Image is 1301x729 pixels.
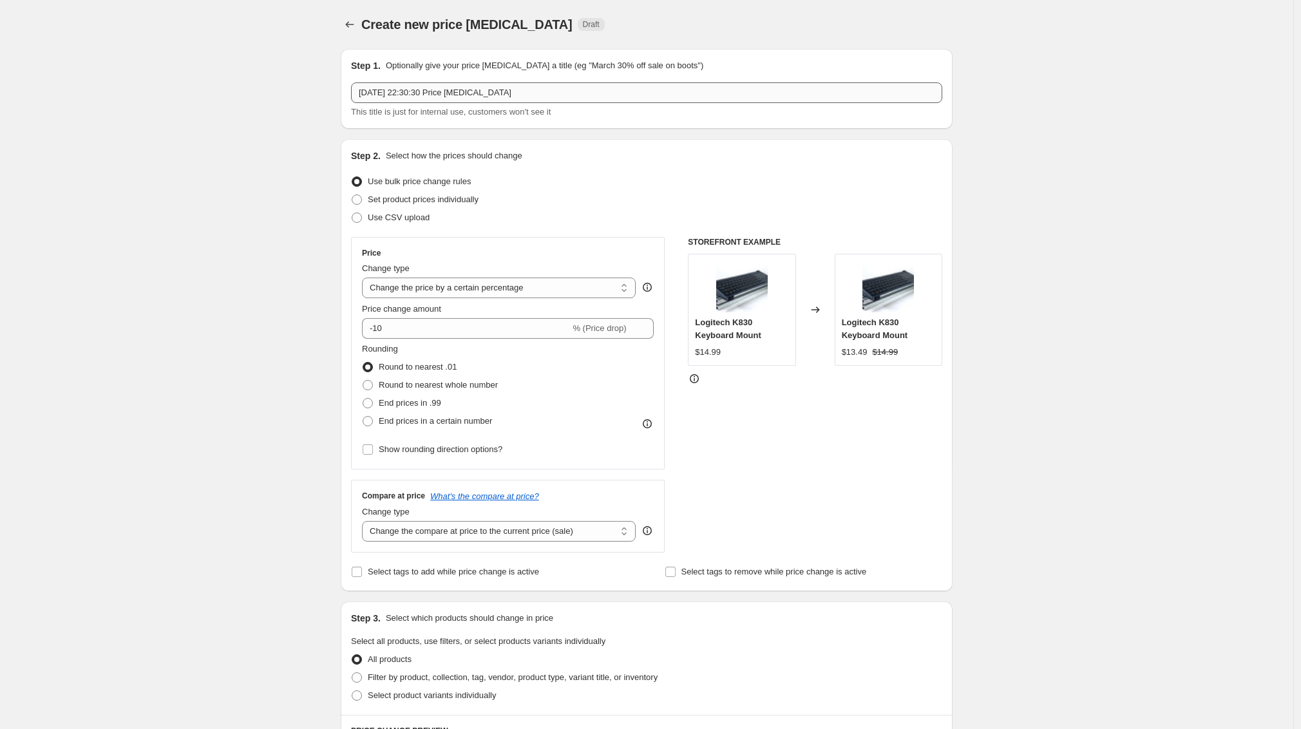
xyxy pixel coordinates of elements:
[695,347,721,357] span: $14.99
[351,82,942,103] input: 30% off holiday sale
[341,15,359,33] button: Price change jobs
[379,362,457,372] span: Round to nearest .01
[361,17,573,32] span: Create new price [MEDICAL_DATA]
[716,261,768,312] img: 31009273938029_80x.jpg
[641,524,654,537] div: help
[368,176,471,186] span: Use bulk price change rules
[362,507,410,516] span: Change type
[351,149,381,162] h2: Step 2.
[351,636,605,646] span: Select all products, use filters, or select products variants individually
[379,380,498,390] span: Round to nearest whole number
[641,281,654,294] div: help
[351,59,381,72] h2: Step 1.
[368,194,479,204] span: Set product prices individually
[362,344,398,354] span: Rounding
[688,237,942,247] h6: STOREFRONT EXAMPLE
[872,347,898,357] span: $14.99
[362,491,425,501] h3: Compare at price
[362,318,570,339] input: -15
[573,323,626,333] span: % (Price drop)
[386,612,553,625] p: Select which products should change in price
[351,107,551,117] span: This title is just for internal use, customers won't see it
[379,444,502,454] span: Show rounding direction options?
[379,416,492,426] span: End prices in a certain number
[386,149,522,162] p: Select how the prices should change
[368,654,412,664] span: All products
[379,398,441,408] span: End prices in .99
[368,213,430,222] span: Use CSV upload
[583,19,600,30] span: Draft
[362,263,410,273] span: Change type
[362,248,381,258] h3: Price
[681,567,867,576] span: Select tags to remove while price change is active
[362,304,441,314] span: Price change amount
[695,317,761,340] span: Logitech K830 Keyboard Mount
[368,690,496,700] span: Select product variants individually
[368,567,539,576] span: Select tags to add while price change is active
[351,612,381,625] h2: Step 3.
[368,672,658,682] span: Filter by product, collection, tag, vendor, product type, variant title, or inventory
[386,59,703,72] p: Optionally give your price [MEDICAL_DATA] a title (eg "March 30% off sale on boots")
[842,317,908,340] span: Logitech K830 Keyboard Mount
[842,347,868,357] span: $13.49
[430,491,539,501] button: What's the compare at price?
[862,261,914,312] img: 31009273938029_80x.jpg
